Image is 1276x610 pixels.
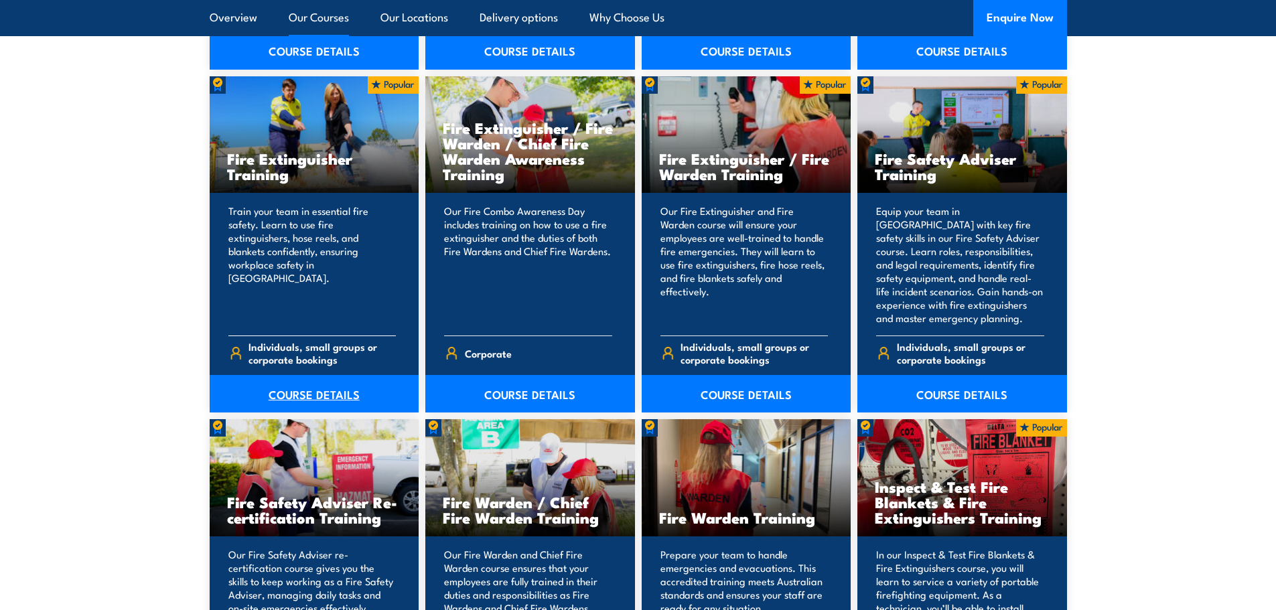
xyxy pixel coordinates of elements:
[875,479,1050,525] h3: Inspect & Test Fire Blankets & Fire Extinguishers Training
[443,120,618,181] h3: Fire Extinguisher / Fire Warden / Chief Fire Warden Awareness Training
[249,340,396,366] span: Individuals, small groups or corporate bookings
[681,340,828,366] span: Individuals, small groups or corporate bookings
[425,32,635,70] a: COURSE DETAILS
[425,375,635,412] a: COURSE DETAILS
[660,204,829,325] p: Our Fire Extinguisher and Fire Warden course will ensure your employees are well-trained to handl...
[857,32,1067,70] a: COURSE DETAILS
[875,151,1050,181] h3: Fire Safety Adviser Training
[227,151,402,181] h3: Fire Extinguisher Training
[443,494,618,525] h3: Fire Warden / Chief Fire Warden Training
[659,510,834,525] h3: Fire Warden Training
[465,343,512,364] span: Corporate
[228,204,397,325] p: Train your team in essential fire safety. Learn to use fire extinguishers, hose reels, and blanke...
[210,32,419,70] a: COURSE DETAILS
[210,375,419,412] a: COURSE DETAILS
[642,375,851,412] a: COURSE DETAILS
[897,340,1044,366] span: Individuals, small groups or corporate bookings
[227,494,402,525] h3: Fire Safety Adviser Re-certification Training
[444,204,612,325] p: Our Fire Combo Awareness Day includes training on how to use a fire extinguisher and the duties o...
[642,32,851,70] a: COURSE DETAILS
[857,375,1067,412] a: COURSE DETAILS
[659,151,834,181] h3: Fire Extinguisher / Fire Warden Training
[876,204,1044,325] p: Equip your team in [GEOGRAPHIC_DATA] with key fire safety skills in our Fire Safety Adviser cours...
